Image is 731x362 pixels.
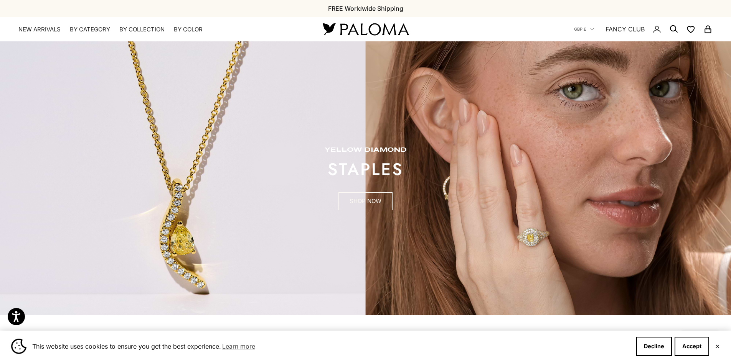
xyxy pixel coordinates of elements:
a: SHOP NOW [338,192,393,211]
span: GBP £ [574,26,586,33]
p: yellow diamond [325,146,407,154]
span: This website uses cookies to ensure you get the best experience. [32,341,630,352]
a: Learn more [221,341,256,352]
button: Accept [675,337,709,356]
p: STAPLES [325,162,407,177]
nav: Primary navigation [18,26,304,33]
summary: By Category [70,26,110,33]
summary: By Color [174,26,203,33]
button: GBP £ [574,26,594,33]
a: NEW ARRIVALS [18,26,61,33]
button: Close [715,344,720,349]
summary: By Collection [119,26,165,33]
p: FREE Worldwide Shipping [328,3,403,13]
button: Decline [636,337,672,356]
a: FANCY CLUB [606,24,645,34]
img: Cookie banner [11,339,26,354]
nav: Secondary navigation [574,17,713,41]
